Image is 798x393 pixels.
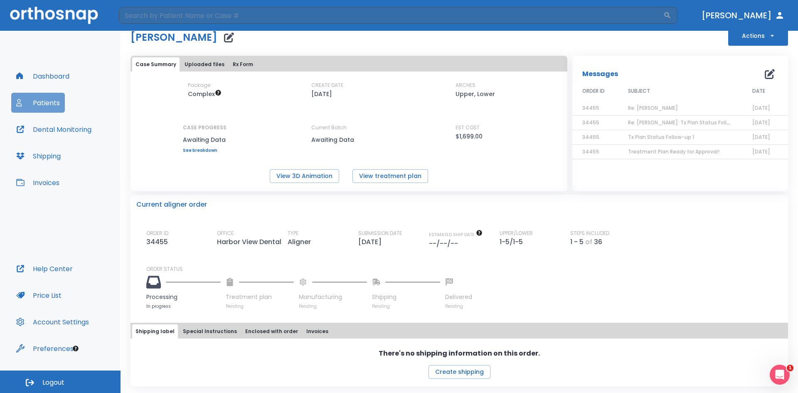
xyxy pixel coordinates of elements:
[445,303,472,309] p: Pending
[146,265,782,273] p: ORDER STATUS
[270,169,339,183] button: View 3D Animation
[132,324,178,339] button: Shipping label
[183,124,227,131] p: CASE PROGRESS
[752,133,770,141] span: [DATE]
[628,119,788,126] span: Re: [PERSON_NAME]: Tx Plan Status Follow-up 1 | [13583:34455]
[352,169,428,183] button: View treatment plan
[628,148,719,155] span: Treatment Plan Ready for Approval!
[582,119,599,126] span: 34455
[582,69,618,79] p: Messages
[752,104,770,111] span: [DATE]
[372,293,440,302] p: Shipping
[299,303,367,309] p: Pending
[11,93,65,113] button: Patients
[11,259,78,279] button: Help Center
[456,131,483,141] p: $1,699.00
[146,293,221,302] p: Processing
[445,293,472,302] p: Delivered
[11,173,64,193] button: Invoices
[229,57,256,72] button: Rx Form
[500,237,526,247] p: 1-5/1-5
[628,104,678,111] span: Re: [PERSON_NAME]
[311,135,386,145] p: Awaiting Data
[594,237,602,247] p: 36
[752,119,770,126] span: [DATE]
[585,237,592,247] p: of
[119,7,663,24] input: Search by Patient Name or Case #
[226,293,294,302] p: Treatment plan
[188,82,210,89] p: Package
[429,365,490,379] button: Create shipping
[311,89,332,99] p: [DATE]
[288,230,298,237] p: TYPE
[10,7,98,24] img: Orthosnap
[787,365,793,371] span: 1
[728,26,788,46] button: Actions
[752,87,765,95] span: DATE
[132,324,786,339] div: tabs
[188,90,222,98] span: Up to 50 Steps (100 aligners)
[217,230,234,237] p: OFFICE
[72,345,79,352] div: Tooltip anchor
[181,57,228,72] button: Uploaded files
[379,349,540,358] p: There's no shipping information on this order.
[358,230,402,237] p: SUBMISSION DATE
[132,57,180,72] button: Case Summary
[299,293,367,302] p: Manufacturing
[311,82,343,89] p: CREATE DATE
[146,237,171,247] p: 34455
[183,135,227,145] p: Awaiting Data
[11,285,66,305] button: Price List
[226,303,294,309] p: Pending
[628,87,650,95] span: SUBJECT
[628,133,694,141] span: Tx Plan Status Follow-up 1
[180,324,240,339] button: Special Instructions
[372,303,440,309] p: Pending
[217,237,285,247] p: Harbor View Dental
[131,32,217,42] h1: [PERSON_NAME]
[303,324,332,339] button: Invoices
[183,148,227,153] a: See breakdown
[136,200,207,210] p: Current aligner order
[582,148,599,155] span: 34455
[570,237,584,247] p: 1 - 5
[456,89,495,99] p: Upper, Lower
[582,87,605,95] span: ORDER ID
[500,230,533,237] p: UPPER/LOWER
[358,237,385,247] p: [DATE]
[288,237,314,247] p: Aligner
[582,133,599,141] span: 34455
[752,148,770,155] span: [DATE]
[429,239,461,249] p: --/--/--
[11,312,94,332] button: Account Settings
[11,339,79,358] button: Preferences
[146,303,221,309] p: In progress
[11,146,66,166] button: Shipping
[11,119,96,139] button: Dental Monitoring
[770,365,790,385] iframe: Intercom live chat
[456,82,475,89] p: ARCHES
[698,8,788,23] button: [PERSON_NAME]
[582,104,599,111] span: 34455
[242,324,301,339] button: Enclosed with order
[146,230,168,237] p: ORDER ID
[570,230,609,237] p: STEPS INCLUDED
[132,57,566,72] div: tabs
[42,378,64,387] span: Logout
[429,232,483,238] span: The date will be available after approving treatment plan
[456,124,480,131] p: EST COST
[11,66,74,86] button: Dashboard
[311,124,386,131] p: Current Batch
